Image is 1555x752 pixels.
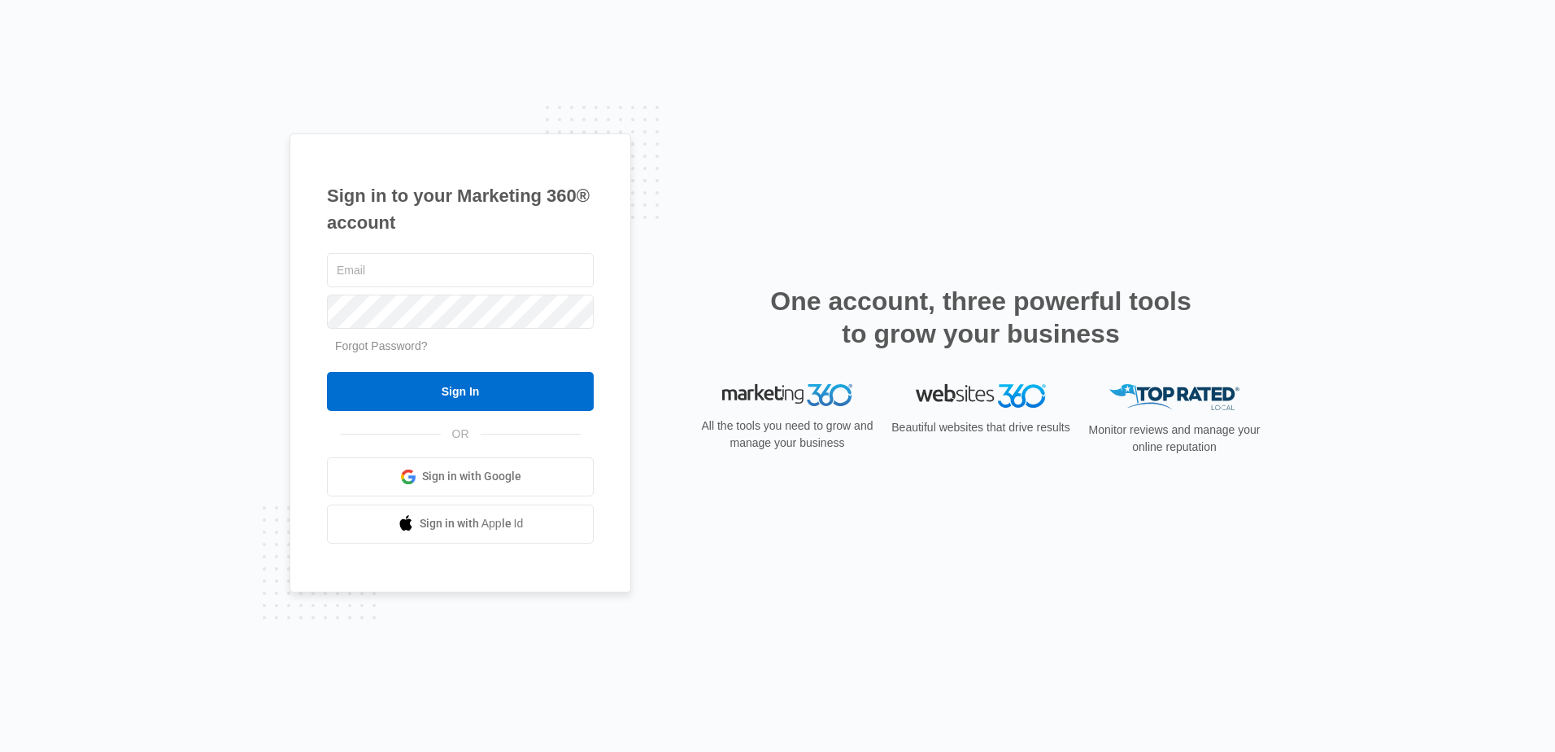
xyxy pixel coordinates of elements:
[722,384,852,407] img: Marketing 360
[327,253,594,287] input: Email
[441,426,481,443] span: OR
[890,419,1072,436] p: Beautiful websites that drive results
[1083,422,1265,456] p: Monitor reviews and manage your online reputation
[327,372,594,411] input: Sign In
[327,457,594,496] a: Sign in with Google
[327,182,594,236] h1: Sign in to your Marketing 360® account
[335,339,428,352] a: Forgot Password?
[916,384,1046,408] img: Websites 360
[327,505,594,544] a: Sign in with Apple Id
[765,285,1196,350] h2: One account, three powerful tools to grow your business
[420,515,524,532] span: Sign in with Apple Id
[1109,384,1239,411] img: Top Rated Local
[422,468,521,485] span: Sign in with Google
[696,418,878,452] p: All the tools you need to grow and manage your business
